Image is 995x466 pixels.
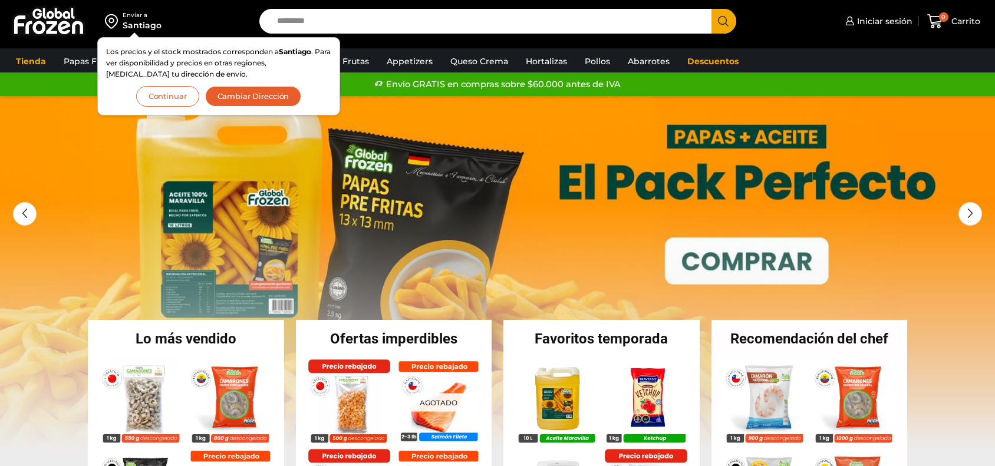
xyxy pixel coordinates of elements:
[622,50,676,72] a: Abarrotes
[711,9,736,34] button: Search button
[681,50,744,72] a: Descuentos
[444,50,514,72] a: Queso Crema
[579,50,616,72] a: Pollos
[411,393,465,411] p: Agotado
[123,11,162,19] div: Enviar a
[205,86,302,107] button: Cambiar Dirección
[503,332,700,346] h2: Favoritos temporada
[939,12,948,22] span: 0
[88,332,284,346] h2: Lo más vendido
[924,8,983,35] a: 0 Carrito
[106,46,331,80] p: Los precios y el stock mostrados corresponden a . Para ver disponibilidad y precios en otras regi...
[381,50,439,72] a: Appetizers
[296,332,492,346] h2: Ofertas imperdibles
[854,15,912,27] span: Iniciar sesión
[948,15,980,27] span: Carrito
[136,86,199,107] button: Continuar
[105,11,123,31] img: address-field-icon.svg
[58,50,121,72] a: Papas Fritas
[10,50,52,72] a: Tienda
[279,47,311,56] strong: Santiago
[520,50,573,72] a: Hortalizas
[842,9,912,33] a: Iniciar sesión
[711,332,908,346] h2: Recomendación del chef
[123,19,162,31] div: Santiago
